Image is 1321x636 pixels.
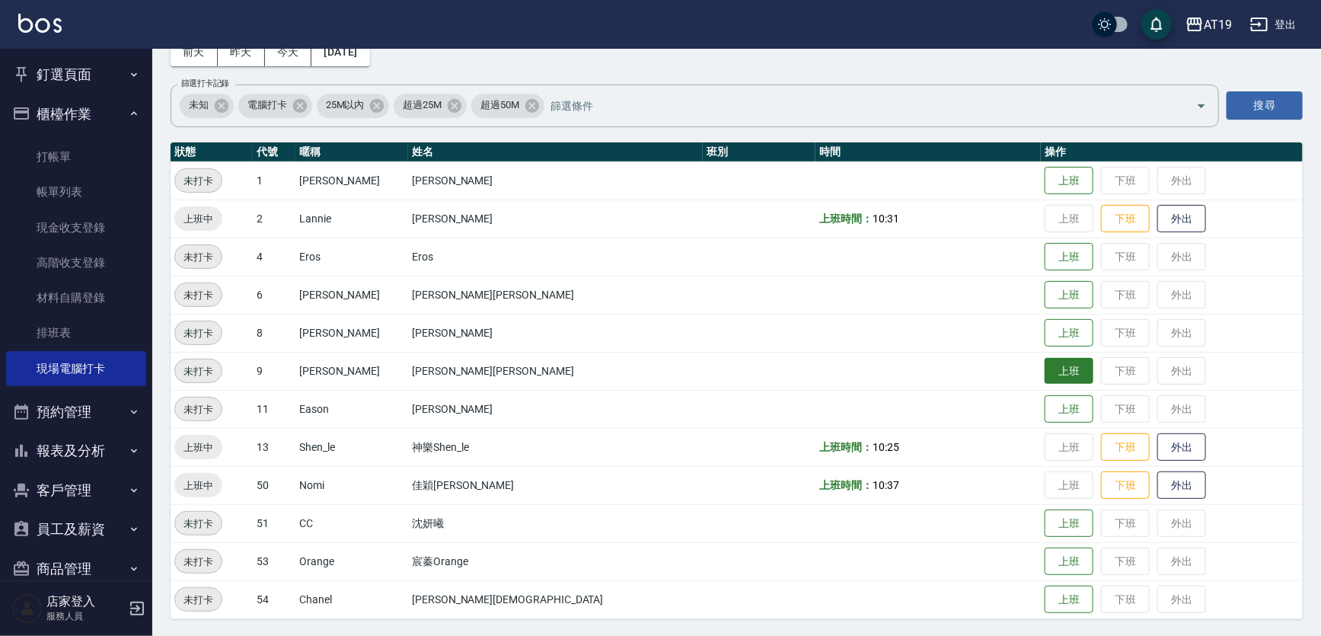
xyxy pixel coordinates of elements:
th: 暱稱 [295,142,408,162]
span: 10:37 [873,479,899,491]
th: 狀態 [171,142,253,162]
td: 54 [253,580,295,618]
button: 員工及薪資 [6,510,146,549]
td: 宸蓁Orange [408,542,703,580]
td: [PERSON_NAME] [408,390,703,428]
span: 未知 [180,97,218,113]
td: [PERSON_NAME][PERSON_NAME] [408,276,703,314]
td: 51 [253,504,295,542]
td: 沈妍曦 [408,504,703,542]
td: [PERSON_NAME] [295,314,408,352]
td: [PERSON_NAME] [295,276,408,314]
td: 50 [253,466,295,504]
span: 10:31 [873,213,899,225]
span: 未打卡 [175,592,222,608]
button: 下班 [1101,205,1150,233]
td: [PERSON_NAME] [408,161,703,200]
span: 未打卡 [175,173,222,189]
button: [DATE] [311,38,369,66]
td: 13 [253,428,295,466]
div: 超過50M [471,94,544,118]
p: 服務人員 [46,609,124,623]
b: 上班時間： [819,213,873,225]
span: 未打卡 [175,325,222,341]
b: 上班時間： [819,479,873,491]
a: 現場電腦打卡 [6,351,146,386]
span: 電腦打卡 [238,97,296,113]
button: 昨天 [218,38,265,66]
span: 超過25M [394,97,451,113]
td: Lannie [295,200,408,238]
span: 上班中 [174,439,222,455]
td: Eason [295,390,408,428]
span: 未打卡 [175,363,222,379]
td: [PERSON_NAME] [408,314,703,352]
button: 外出 [1157,471,1206,500]
td: 11 [253,390,295,428]
button: 登出 [1244,11,1303,39]
button: 上班 [1045,281,1093,309]
td: Orange [295,542,408,580]
button: 下班 [1101,433,1150,462]
button: 上班 [1045,548,1093,576]
td: CC [295,504,408,542]
th: 班別 [703,142,815,162]
th: 姓名 [408,142,703,162]
a: 材料自購登錄 [6,280,146,315]
span: 上班中 [174,211,222,227]
th: 操作 [1041,142,1303,162]
td: [PERSON_NAME] [295,352,408,390]
input: 篩選條件 [547,92,1169,119]
button: Open [1189,94,1214,118]
span: 未打卡 [175,554,222,570]
button: 外出 [1157,433,1206,462]
a: 打帳單 [6,139,146,174]
td: 8 [253,314,295,352]
span: 10:25 [873,441,899,453]
button: AT19 [1179,9,1238,40]
button: 搜尋 [1227,91,1303,120]
div: 電腦打卡 [238,94,312,118]
button: 前天 [171,38,218,66]
button: 釘選頁面 [6,55,146,94]
span: 上班中 [174,478,222,494]
a: 帳單列表 [6,174,146,209]
td: [PERSON_NAME] [295,161,408,200]
button: 上班 [1045,510,1093,538]
div: AT19 [1204,15,1232,34]
button: 櫃檯作業 [6,94,146,134]
img: Logo [18,14,62,33]
div: 未知 [180,94,234,118]
button: 上班 [1045,586,1093,614]
button: 上班 [1045,243,1093,271]
td: Eros [295,238,408,276]
label: 篩選打卡記錄 [181,78,229,89]
button: 下班 [1101,471,1150,500]
td: Eros [408,238,703,276]
button: 商品管理 [6,549,146,589]
span: 超過50M [471,97,528,113]
td: Chanel [295,580,408,618]
button: 外出 [1157,205,1206,233]
img: Person [12,593,43,624]
td: 神樂Shen_le [408,428,703,466]
button: 客戶管理 [6,471,146,510]
button: save [1141,9,1172,40]
b: 上班時間： [819,441,873,453]
span: 未打卡 [175,516,222,532]
td: Shen_le [295,428,408,466]
td: Nomi [295,466,408,504]
th: 時間 [815,142,1041,162]
span: 未打卡 [175,249,222,265]
td: 6 [253,276,295,314]
span: 未打卡 [175,287,222,303]
td: 53 [253,542,295,580]
button: 報表及分析 [6,431,146,471]
td: 9 [253,352,295,390]
a: 現金收支登錄 [6,210,146,245]
td: [PERSON_NAME] [408,200,703,238]
button: 預約管理 [6,392,146,432]
button: 上班 [1045,167,1093,195]
button: 今天 [265,38,312,66]
td: 2 [253,200,295,238]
